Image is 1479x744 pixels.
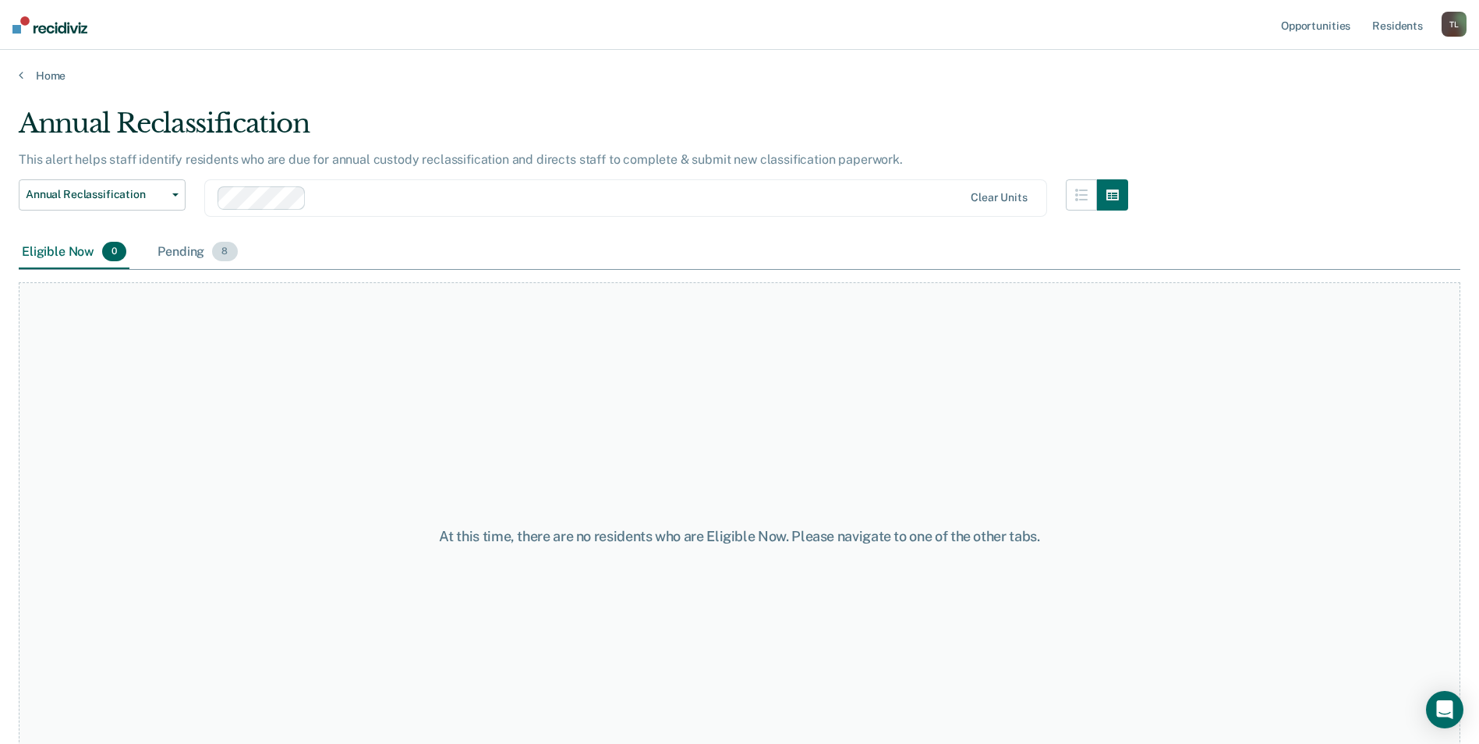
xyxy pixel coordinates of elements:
[1442,12,1467,37] div: T L
[19,69,1460,83] a: Home
[1426,691,1463,728] div: Open Intercom Messenger
[19,152,903,167] p: This alert helps staff identify residents who are due for annual custody reclassification and dir...
[26,188,166,201] span: Annual Reclassification
[19,236,129,270] div: Eligible Now0
[1442,12,1467,37] button: TL
[212,242,237,262] span: 8
[19,108,1128,152] div: Annual Reclassification
[380,528,1100,545] div: At this time, there are no residents who are Eligible Now. Please navigate to one of the other tabs.
[19,179,186,211] button: Annual Reclassification
[102,242,126,262] span: 0
[12,16,87,34] img: Recidiviz
[971,191,1028,204] div: Clear units
[154,236,240,270] div: Pending8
